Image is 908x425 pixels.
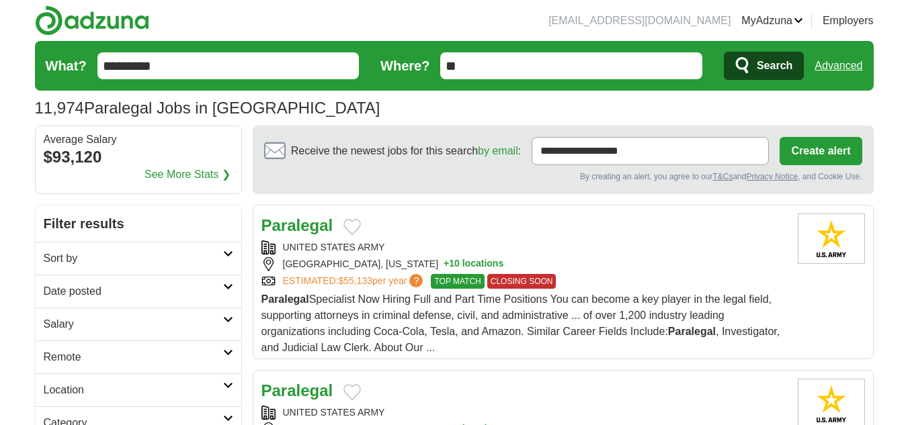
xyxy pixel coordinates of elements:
[35,5,149,36] img: Adzuna logo
[431,274,484,289] span: TOP MATCH
[444,257,449,271] span: +
[44,134,233,145] div: Average Salary
[44,145,233,169] div: $93,120
[36,373,241,406] a: Location
[44,349,223,365] h2: Remote
[780,137,862,165] button: Create alert
[44,250,223,267] h2: Sort by
[283,242,385,252] a: UNITED STATES ARMY
[44,382,223,398] h2: Location
[261,257,787,271] div: [GEOGRAPHIC_DATA], [US_STATE]
[35,99,380,117] h1: Paralegal Jobs in [GEOGRAPHIC_DATA]
[409,274,423,287] span: ?
[44,316,223,332] h2: Salary
[261,381,333,399] a: Paralegal
[548,13,731,29] li: [EMAIL_ADDRESS][DOMAIN_NAME]
[798,214,865,264] img: United States Army logo
[343,384,361,400] button: Add to favorite jobs
[823,13,874,29] a: Employers
[746,172,798,181] a: Privacy Notice
[487,274,556,289] span: CLOSING SOON
[44,283,223,299] h2: Date posted
[283,407,385,418] a: UNITED STATES ARMY
[283,274,426,289] a: ESTIMATED:$55,133per year?
[338,275,372,286] span: $55,133
[343,219,361,235] button: Add to favorite jobs
[478,145,518,156] a: by email
[36,308,241,340] a: Salary
[724,52,804,80] button: Search
[757,52,792,79] span: Search
[36,340,241,373] a: Remote
[815,52,862,79] a: Advanced
[145,167,231,183] a: See More Stats ❯
[46,56,87,76] label: What?
[261,293,309,305] strong: Paralegal
[444,257,503,271] button: +10 locations
[264,171,862,183] div: By creating an alert, you agree to our and , and Cookie Use.
[712,172,733,181] a: T&Cs
[291,143,521,159] span: Receive the newest jobs for this search :
[668,326,716,337] strong: Paralegal
[36,242,241,275] a: Sort by
[35,96,84,120] span: 11,974
[380,56,429,76] label: Where?
[36,205,241,242] h2: Filter results
[261,293,780,353] span: Specialist Now Hiring Full and Part Time Positions You can become a key player in the legal field...
[741,13,803,29] a: MyAdzuna
[36,275,241,308] a: Date posted
[261,216,333,234] a: Paralegal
